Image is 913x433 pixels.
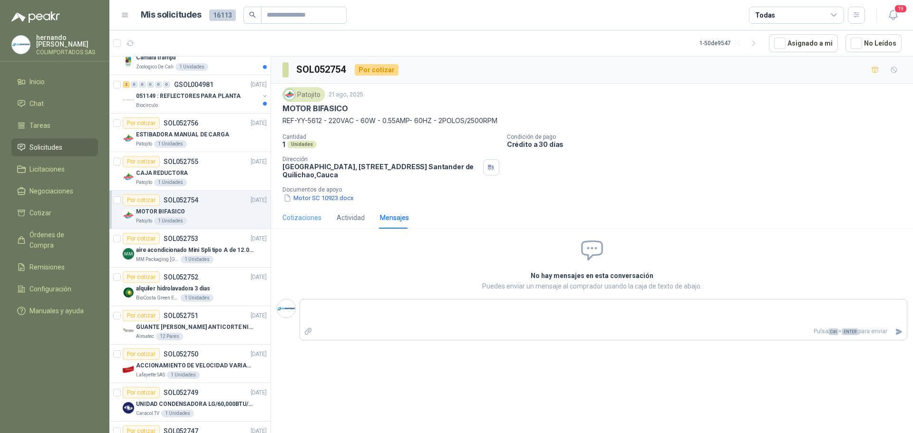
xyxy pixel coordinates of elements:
img: Company Logo [123,210,134,221]
div: 2 [123,81,130,88]
img: Company Logo [277,299,295,318]
div: 1 Unidades [154,217,187,225]
a: Por cotizarSOL052753[DATE] Company Logoaire acondicionado Mini Spli tipo A de 12.000 BTU.MM Packa... [109,229,271,268]
img: Company Logo [123,364,134,375]
div: Por cotizar [123,233,160,244]
div: 1 Unidades [161,410,194,417]
div: Mensajes [380,212,409,223]
img: Logo peakr [11,11,60,23]
span: 19 [894,4,907,13]
p: UNIDAD CONDENSADORA LG/60,000BTU/220V/R410A: I [136,400,254,409]
p: SOL052753 [164,235,198,242]
p: SOL052755 [164,158,198,165]
span: 16113 [209,10,236,21]
button: No Leídos [845,34,902,52]
a: Remisiones [11,258,98,276]
img: Company Logo [123,402,134,414]
button: Enviar [891,323,907,340]
span: Solicitudes [29,142,62,153]
p: Cantidad [282,134,499,140]
span: Inicio [29,77,45,87]
p: Pulsa + para enviar [316,323,892,340]
img: Company Logo [123,325,134,337]
div: Cotizaciones [282,212,321,223]
p: [DATE] [251,234,267,243]
p: SOL052752 [164,274,198,280]
img: Company Logo [123,248,134,260]
a: Cotizar [11,204,98,222]
p: [DATE] [251,388,267,397]
p: SOL052756 [164,120,198,126]
span: Ctrl [828,328,838,335]
img: Company Logo [123,287,134,298]
div: Por cotizar [123,271,160,283]
p: REF-YY-5612 - 220VAC - 60W - 0.55AMP- 60HZ - 2POLOS/2500RPM [282,115,902,126]
p: COLIMPORTADOS SAS [36,49,98,55]
button: Asignado a mi [769,34,838,52]
p: Zoologico De Cali [136,63,174,71]
a: Inicio [11,73,98,91]
div: Por cotizar [123,387,160,398]
p: SOL052750 [164,351,198,357]
div: Por cotizar [123,310,160,321]
p: MOTOR BIFASICO [136,207,185,216]
img: Company Logo [284,89,295,100]
span: Negociaciones [29,186,73,196]
div: 0 [147,81,154,88]
p: Patojito [136,217,152,225]
a: Por cotizarSOL052756[DATE] Company LogoESTIBADORA MANUAL DE CARGAPatojito1 Unidades [109,114,271,152]
p: Caracol TV [136,410,159,417]
a: 2 0 0 0 0 0 GSOL004981[DATE] Company Logo051149 : REFLECTORES PARA PLANTABiocirculo [123,79,269,109]
p: Patojito [136,179,152,186]
a: Licitaciones [11,160,98,178]
img: Company Logo [12,36,30,54]
p: CAJA REDUCTORA [136,169,188,178]
div: 0 [131,81,138,88]
button: 19 [884,7,902,24]
p: Patojito [136,140,152,148]
span: Tareas [29,120,50,131]
span: Licitaciones [29,164,65,174]
span: Órdenes de Compra [29,230,89,250]
p: Biocirculo [136,102,158,109]
p: [DATE] [251,80,267,89]
h1: Mis solicitudes [141,8,202,22]
p: hernando [PERSON_NAME] [36,34,98,48]
span: Configuración [29,284,71,294]
p: Dirección [282,156,479,163]
p: ESTIBADORA MANUAL DE CARGA [136,130,229,139]
p: Crédito a 30 días [507,140,909,148]
p: Condición de pago [507,134,909,140]
p: ACCIONAMIENTO DE VELOCIDAD VARIABLE [136,361,254,370]
div: 1 Unidades [181,294,214,302]
span: Cotizar [29,208,51,218]
div: 1 Unidades [154,140,187,148]
p: 21 ago, 2025 [329,90,363,99]
p: Lafayette SAS [136,371,165,379]
a: Por cotizarSOL052750[DATE] Company LogoACCIONAMIENTO DE VELOCIDAD VARIABLELafayette SAS1 Unidades [109,345,271,383]
p: 1 [282,140,285,148]
div: Actividad [337,212,365,223]
a: Negociaciones [11,182,98,200]
div: 1 Unidades [175,63,208,71]
a: Configuración [11,280,98,298]
p: MOTOR BIFASICO [282,104,348,114]
a: Manuales y ayuda [11,302,98,320]
div: 1 Unidades [167,371,200,379]
a: Tareas [11,116,98,135]
img: Company Logo [123,94,134,106]
div: 0 [163,81,170,88]
a: Solicitudes [11,138,98,156]
div: Por cotizar [123,117,160,129]
label: Adjuntar archivos [300,323,316,340]
div: 1 - 50 de 9547 [699,36,761,51]
img: Company Logo [123,133,134,144]
p: SOL052754 [164,197,198,203]
p: [DATE] [251,196,267,205]
p: SOL052751 [164,312,198,319]
div: Por cotizar [123,348,160,360]
h2: No hay mensajes en esta conversación [417,270,767,281]
p: [DATE] [251,273,267,282]
p: Almatec [136,333,154,340]
img: Company Logo [123,56,134,67]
